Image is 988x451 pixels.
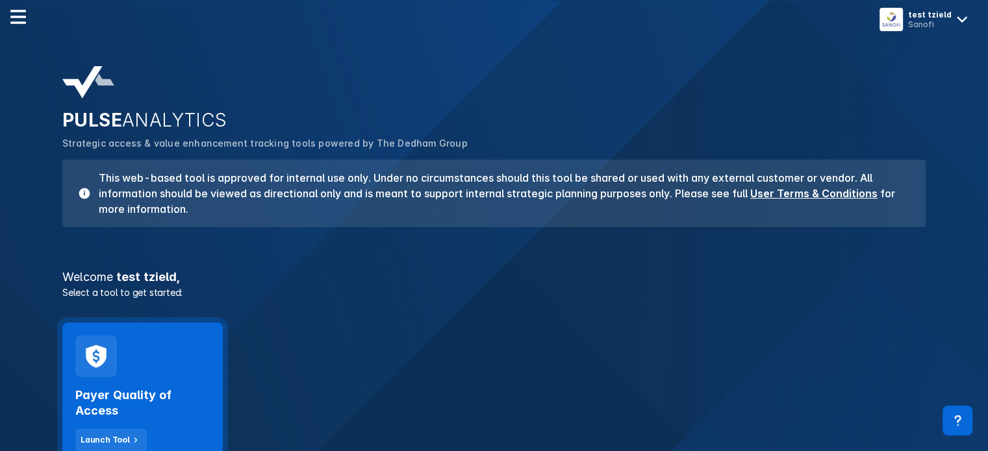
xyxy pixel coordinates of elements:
h2: PULSE [62,109,926,131]
p: Strategic access & value enhancement tracking tools powered by The Dedham Group [62,136,926,151]
div: Sanofi [908,19,952,29]
div: Launch Tool [81,434,130,446]
div: test tzield [908,10,952,19]
button: Launch Tool [75,429,147,451]
span: ANALYTICS [122,109,227,131]
img: menu--horizontal.svg [10,9,26,25]
span: Welcome [62,270,113,284]
img: menu button [882,10,900,29]
img: pulse-analytics-logo [62,66,114,99]
div: Contact Support [943,406,972,435]
a: User Terms & Conditions [750,187,878,200]
h3: This web-based tool is approved for internal use only. Under no circumstances should this tool be... [91,170,910,217]
h2: Payer Quality of Access [75,387,210,419]
h3: test tzield , [55,271,933,283]
p: Select a tool to get started: [55,286,933,299]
